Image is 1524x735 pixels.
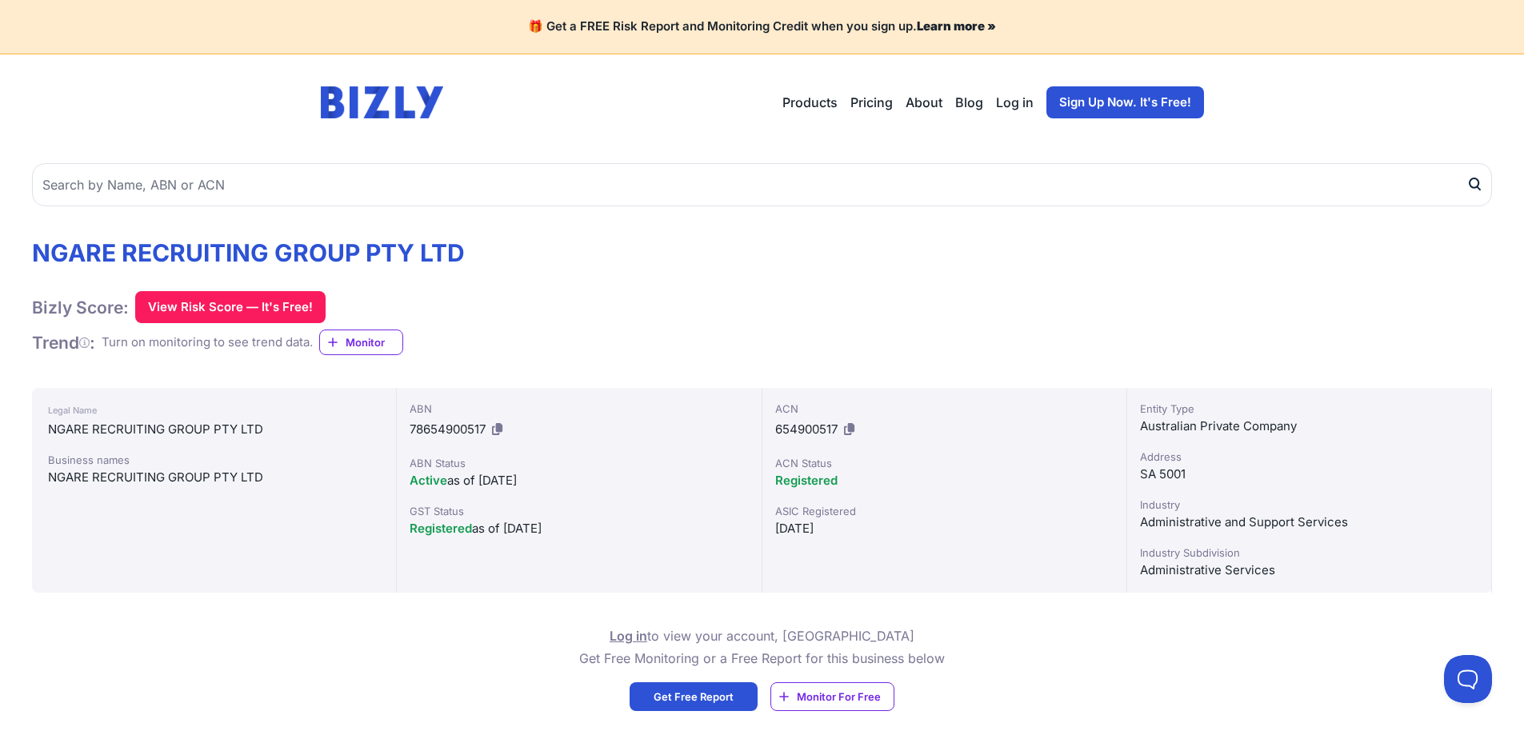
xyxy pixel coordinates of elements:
div: Turn on monitoring to see trend data. [102,334,313,352]
div: as of [DATE] [410,471,748,490]
a: Log in [996,93,1034,112]
a: Log in [610,628,647,644]
div: NGARE RECRUITING GROUP PTY LTD [48,420,380,439]
div: ASIC Registered [775,503,1114,519]
span: 654900517 [775,421,838,437]
div: GST Status [410,503,748,519]
div: ABN Status [410,455,748,471]
a: Sign Up Now. It's Free! [1046,86,1204,118]
button: View Risk Score — It's Free! [135,291,326,323]
div: [DATE] [775,519,1114,538]
div: Legal Name [48,401,380,420]
span: Monitor [346,334,402,350]
span: Registered [410,521,472,536]
h1: Bizly Score: [32,297,129,318]
iframe: Toggle Customer Support [1444,655,1492,703]
div: Entity Type [1140,401,1478,417]
span: Registered [775,473,838,488]
a: Learn more » [917,18,996,34]
div: Industry [1140,497,1478,513]
div: Industry Subdivision [1140,545,1478,561]
p: to view your account, [GEOGRAPHIC_DATA] Get Free Monitoring or a Free Report for this business below [579,625,945,669]
a: Blog [955,93,983,112]
span: 78654900517 [410,421,486,437]
h1: Trend : [32,332,95,354]
a: About [906,93,942,112]
div: ABN [410,401,748,417]
div: as of [DATE] [410,519,748,538]
span: Active [410,473,447,488]
div: Business names [48,452,380,468]
div: Address [1140,449,1478,465]
div: NGARE RECRUITING GROUP PTY LTD [48,468,380,487]
a: Get Free Report [630,682,758,711]
span: Monitor For Free [797,689,881,705]
a: Monitor [319,330,403,355]
div: ACN [775,401,1114,417]
div: ACN Status [775,455,1114,471]
input: Search by Name, ABN or ACN [32,163,1492,206]
button: Products [782,93,838,112]
div: Administrative and Support Services [1140,513,1478,532]
span: Get Free Report [654,689,734,705]
h1: NGARE RECRUITING GROUP PTY LTD [32,238,465,267]
a: Pricing [850,93,893,112]
div: Administrative Services [1140,561,1478,580]
a: Monitor For Free [770,682,894,711]
div: SA 5001 [1140,465,1478,484]
div: Australian Private Company [1140,417,1478,436]
h4: 🎁 Get a FREE Risk Report and Monitoring Credit when you sign up. [19,19,1505,34]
